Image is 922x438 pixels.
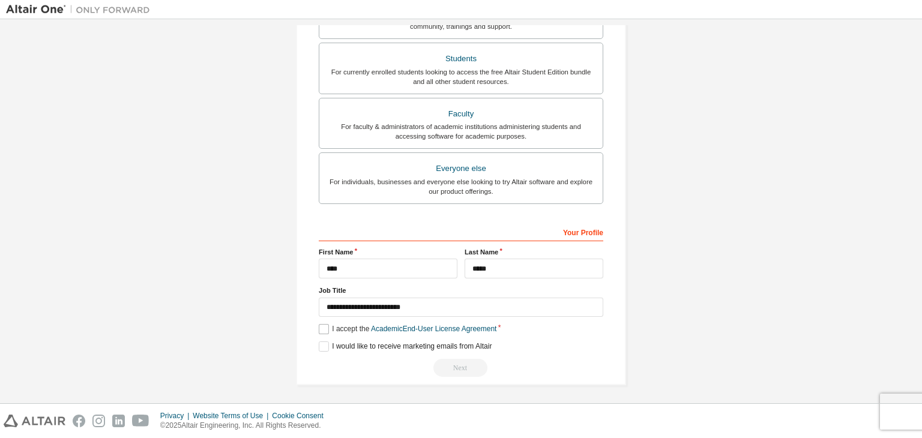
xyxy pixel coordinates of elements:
div: Faculty [327,106,595,122]
div: Everyone else [327,160,595,177]
label: I would like to receive marketing emails from Altair [319,341,492,352]
img: Altair One [6,4,156,16]
label: Last Name [465,247,603,257]
a: Academic End-User License Agreement [371,325,496,333]
div: Your Profile [319,222,603,241]
p: © 2025 Altair Engineering, Inc. All Rights Reserved. [160,421,331,431]
img: linkedin.svg [112,415,125,427]
label: Job Title [319,286,603,295]
img: altair_logo.svg [4,415,65,427]
img: facebook.svg [73,415,85,427]
div: Privacy [160,411,193,421]
div: Students [327,50,595,67]
div: For individuals, businesses and everyone else looking to try Altair software and explore our prod... [327,177,595,196]
img: instagram.svg [92,415,105,427]
div: Read and acccept EULA to continue [319,359,603,377]
div: For faculty & administrators of academic institutions administering students and accessing softwa... [327,122,595,141]
label: I accept the [319,324,496,334]
div: For currently enrolled students looking to access the free Altair Student Edition bundle and all ... [327,67,595,86]
label: First Name [319,247,457,257]
div: Cookie Consent [272,411,330,421]
div: Website Terms of Use [193,411,272,421]
img: youtube.svg [132,415,149,427]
